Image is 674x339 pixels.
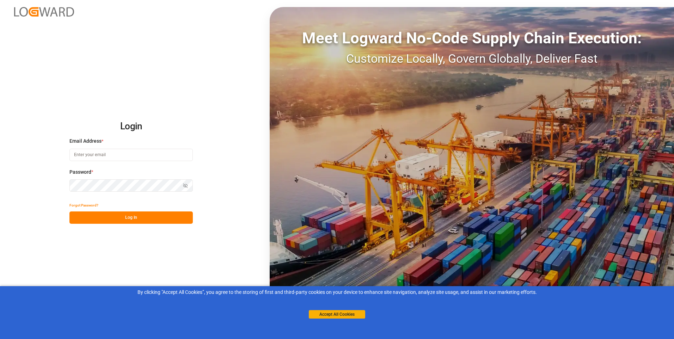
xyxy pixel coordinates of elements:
[69,115,193,138] h2: Login
[69,149,193,161] input: Enter your email
[309,310,365,319] button: Accept All Cookies
[270,26,674,50] div: Meet Logward No-Code Supply Chain Execution:
[69,211,193,224] button: Log In
[14,7,74,17] img: Logward_new_orange.png
[5,289,669,296] div: By clicking "Accept All Cookies”, you agree to the storing of first and third-party cookies on yo...
[270,50,674,68] div: Customize Locally, Govern Globally, Deliver Fast
[69,199,98,211] button: Forgot Password?
[69,137,102,145] span: Email Address
[69,168,91,176] span: Password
